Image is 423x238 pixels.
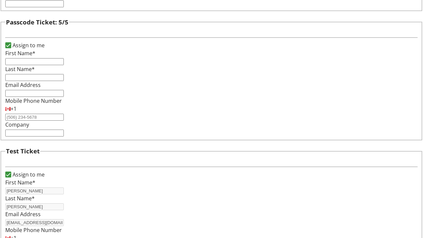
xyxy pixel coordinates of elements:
[5,211,41,218] label: Email Address
[6,18,68,27] h3: Passcode Ticket: 5/5
[11,171,45,178] label: Assign to me
[11,41,45,49] label: Assign to me
[6,146,40,156] h3: Test Ticket
[5,114,64,121] input: (506) 234-5678
[5,226,62,234] label: Mobile Phone Number
[5,121,29,128] label: Company
[5,81,41,89] label: Email Address
[5,50,35,57] label: First Name*
[5,179,35,186] label: First Name*
[5,195,35,202] label: Last Name*
[5,65,35,73] label: Last Name*
[5,97,62,104] label: Mobile Phone Number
